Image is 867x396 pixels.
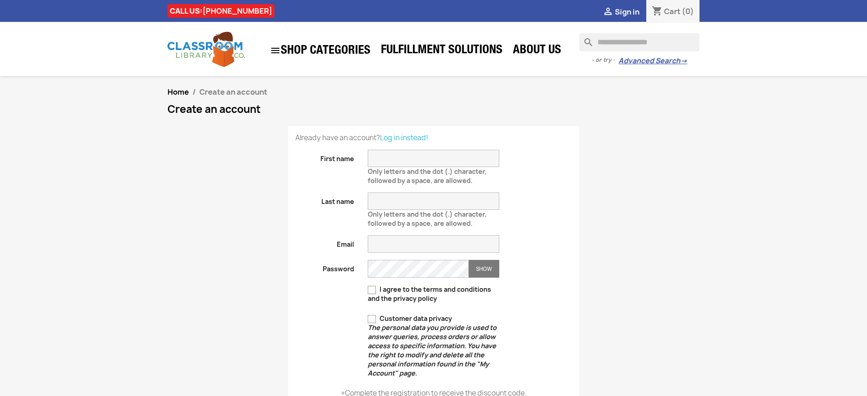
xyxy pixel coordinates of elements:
label: Password [289,260,361,274]
label: I agree to the terms and conditions and the privacy policy [368,285,499,303]
a: SHOP CATEGORIES [265,41,375,61]
label: Last name [289,193,361,206]
span: → [680,56,687,66]
img: Classroom Library Company [167,32,245,67]
span: (0) [682,6,694,16]
i: search [579,33,590,44]
input: Search [579,33,700,51]
span: Create an account [199,87,267,97]
label: First name [289,150,361,163]
button: Show [469,260,499,278]
h1: Create an account [167,104,700,115]
i: shopping_cart [652,6,663,17]
a: Log in instead! [380,133,428,142]
em: The personal data you provide is used to answer queries, process orders or allow access to specif... [368,323,497,377]
i:  [603,7,613,18]
a: Home [167,87,189,97]
i:  [270,45,281,56]
span: Sign in [615,7,639,17]
a:  Sign in [603,7,639,17]
p: Already have an account? [295,133,572,142]
span: Cart [664,6,680,16]
span: Only letters and the dot (.) character, followed by a space, are allowed. [368,163,487,185]
label: Customer data privacy [368,314,499,378]
span: - or try - [592,56,619,65]
a: Advanced Search→ [619,56,687,66]
span: Only letters and the dot (.) character, followed by a space, are allowed. [368,206,487,228]
a: Fulfillment Solutions [376,42,507,60]
div: CALL US: [167,4,274,18]
a: About Us [508,42,566,60]
input: Password input [368,260,469,278]
a: [PHONE_NUMBER] [203,6,272,16]
label: Email [289,235,361,249]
